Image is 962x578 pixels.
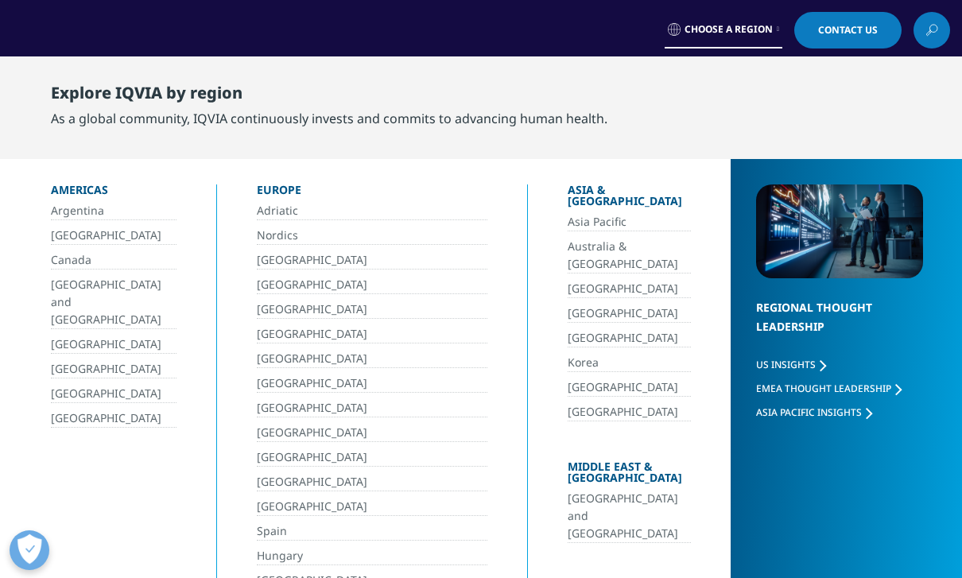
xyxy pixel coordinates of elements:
[685,23,773,36] span: Choose a Region
[10,530,49,570] button: Abrir preferencias
[257,473,487,491] a: [GEOGRAPHIC_DATA]
[257,350,487,368] a: [GEOGRAPHIC_DATA]
[257,184,487,202] div: Europe
[818,25,878,35] span: Contact Us
[51,109,607,128] div: As a global community, IQVIA continuously invests and commits to advancing human health.
[568,461,691,490] div: Middle East & [GEOGRAPHIC_DATA]
[257,547,487,565] a: Hungary
[794,12,902,48] a: Contact Us
[257,522,487,541] a: Spain
[51,409,176,428] a: [GEOGRAPHIC_DATA]
[257,498,487,516] a: [GEOGRAPHIC_DATA]
[568,329,691,347] a: [GEOGRAPHIC_DATA]
[51,184,176,202] div: Americas
[257,301,487,319] a: [GEOGRAPHIC_DATA]
[568,213,691,231] a: Asia Pacific
[756,358,816,371] span: US Insights
[756,382,902,395] a: EMEA Thought Leadership
[756,405,872,419] a: Asia Pacific Insights
[568,238,691,273] a: Australia & [GEOGRAPHIC_DATA]
[257,448,487,467] a: [GEOGRAPHIC_DATA]
[257,399,487,417] a: [GEOGRAPHIC_DATA]
[568,280,691,298] a: [GEOGRAPHIC_DATA]
[51,202,176,220] a: Argentina
[568,184,691,213] div: Asia & [GEOGRAPHIC_DATA]
[51,251,176,270] a: Canada
[51,336,176,354] a: [GEOGRAPHIC_DATA]
[568,305,691,323] a: [GEOGRAPHIC_DATA]
[257,374,487,393] a: [GEOGRAPHIC_DATA]
[257,276,487,294] a: [GEOGRAPHIC_DATA]
[756,405,862,419] span: Asia Pacific Insights
[568,378,691,397] a: [GEOGRAPHIC_DATA]
[51,360,176,378] a: [GEOGRAPHIC_DATA]
[257,325,487,343] a: [GEOGRAPHIC_DATA]
[568,354,691,372] a: Korea
[51,83,607,109] div: Explore IQVIA by region
[257,202,487,220] a: Adriatic
[568,403,691,421] a: [GEOGRAPHIC_DATA]
[257,424,487,442] a: [GEOGRAPHIC_DATA]
[756,382,891,395] span: EMEA Thought Leadership
[51,385,176,403] a: [GEOGRAPHIC_DATA]
[145,56,950,130] nav: Primary
[257,251,487,270] a: [GEOGRAPHIC_DATA]
[51,227,176,245] a: [GEOGRAPHIC_DATA]
[756,184,923,278] img: 2093_analyzing-data-using-big-screen-display-and-laptop.png
[257,227,487,245] a: Nordics
[756,298,923,356] div: Regional Thought Leadership
[51,276,176,329] a: [GEOGRAPHIC_DATA] and [GEOGRAPHIC_DATA]
[568,490,691,543] a: [GEOGRAPHIC_DATA] and [GEOGRAPHIC_DATA]
[756,358,826,371] a: US Insights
